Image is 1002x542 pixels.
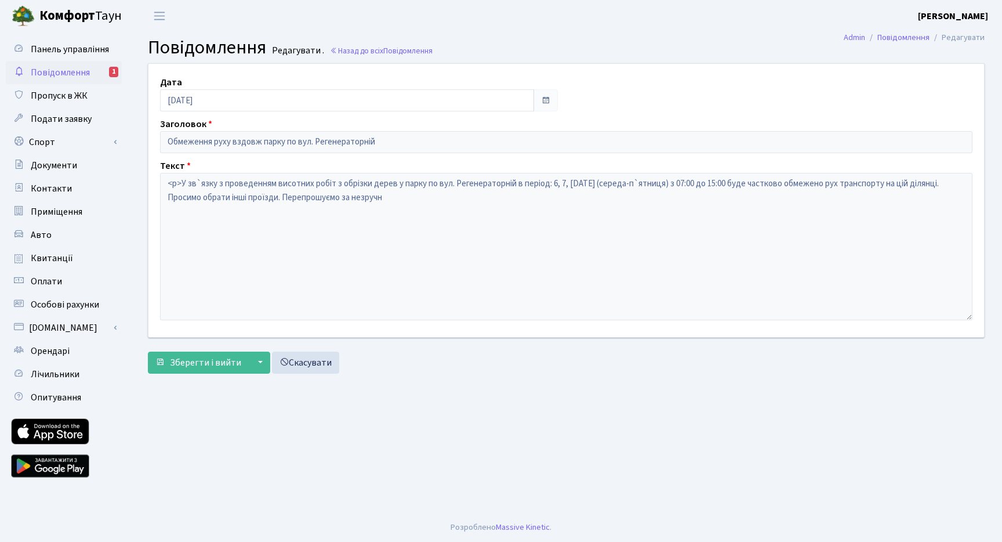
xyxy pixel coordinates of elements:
[31,159,77,172] span: Документи
[39,6,122,26] span: Таун
[844,31,865,44] a: Admin
[31,391,81,404] span: Опитування
[31,252,73,265] span: Квитанції
[6,223,122,247] a: Авто
[6,84,122,107] a: Пропуск в ЖК
[12,5,35,28] img: logo.png
[918,9,988,23] a: [PERSON_NAME]
[826,26,1002,50] nav: breadcrumb
[31,66,90,79] span: Повідомлення
[170,356,241,369] span: Зберегти і вийти
[877,31,930,44] a: Повідомлення
[6,131,122,154] a: Спорт
[272,352,339,374] a: Скасувати
[6,363,122,386] a: Лічильники
[31,229,52,241] span: Авто
[930,31,985,44] li: Редагувати
[160,173,972,320] textarea: <p>У зв`язку з проведенням висотних робіт з обрізки дерев у парку по вул. Регенераторній в період...
[6,247,122,270] a: Квитанції
[31,89,88,102] span: Пропуск в ЖК
[148,352,249,374] button: Зберегти і вийти
[31,368,79,381] span: Лічильники
[31,275,62,288] span: Оплати
[918,10,988,23] b: [PERSON_NAME]
[31,298,99,311] span: Особові рахунки
[496,521,550,533] a: Massive Kinetic
[109,67,118,77] div: 1
[6,339,122,363] a: Орендарі
[383,45,433,56] span: Повідомлення
[6,61,122,84] a: Повідомлення1
[31,43,109,56] span: Панель управління
[330,45,433,56] a: Назад до всіхПовідомлення
[148,34,266,61] span: Повідомлення
[145,6,174,26] button: Переключити навігацію
[31,182,72,195] span: Контакти
[6,270,122,293] a: Оплати
[160,159,191,173] label: Текст
[6,177,122,200] a: Контакти
[6,200,122,223] a: Приміщення
[6,293,122,316] a: Особові рахунки
[6,38,122,61] a: Панель управління
[31,113,92,125] span: Подати заявку
[6,386,122,409] a: Опитування
[31,345,70,357] span: Орендарі
[270,45,324,56] small: Редагувати .
[6,107,122,131] a: Подати заявку
[160,75,182,89] label: Дата
[6,154,122,177] a: Документи
[31,205,82,218] span: Приміщення
[6,316,122,339] a: [DOMAIN_NAME]
[160,117,212,131] label: Заголовок
[451,521,551,534] div: Розроблено .
[39,6,95,25] b: Комфорт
